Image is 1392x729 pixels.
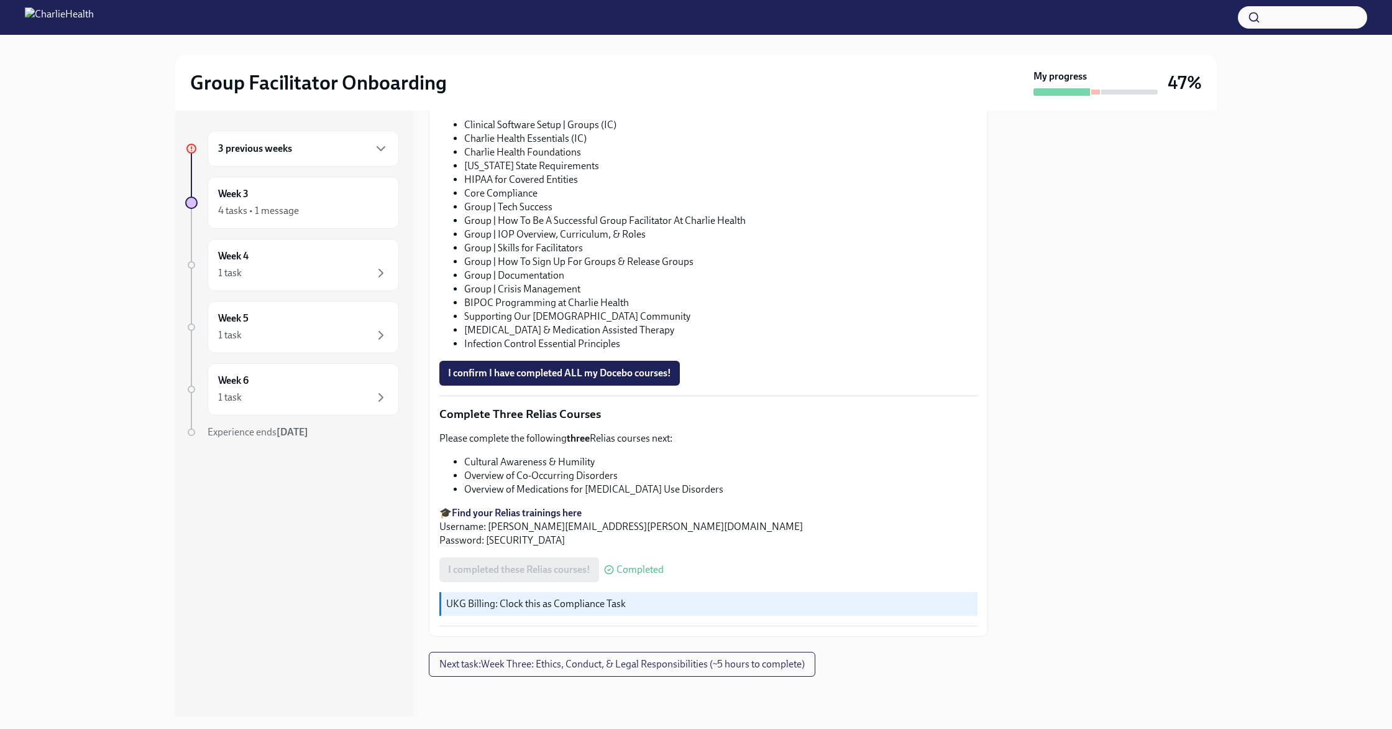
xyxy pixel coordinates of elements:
[464,173,978,187] li: HIPAA for Covered Entities
[439,406,978,422] p: Complete Three Relias Courses
[464,282,978,296] li: Group | Crisis Management
[464,296,978,310] li: BIPOC Programming at Charlie Health
[439,432,978,445] p: Please complete the following Relias courses next:
[464,214,978,228] li: Group | How To Be A Successful Group Facilitator At Charlie Health
[464,455,978,469] li: Cultural Awareness & Humility
[464,146,978,159] li: Charlie Health Foundations
[464,255,978,269] li: Group | How To Sign Up For Groups & Release Groups
[208,131,399,167] div: 3 previous weeks
[218,328,242,342] div: 1 task
[185,239,399,291] a: Week 41 task
[218,391,242,404] div: 1 task
[439,658,805,671] span: Next task : Week Three: Ethics, Conduct, & Legal Responsibilities (~5 hours to complete)
[464,337,978,351] li: Infection Control Essential Principles
[185,301,399,353] a: Week 51 task
[446,597,973,611] p: UKG Billing: Clock this as Compliance Task
[464,187,978,200] li: Core Compliance
[464,228,978,241] li: Group | IOP Overview, Curriculum, & Roles
[464,323,978,337] li: [MEDICAL_DATA] & Medication Assisted Therapy
[464,469,978,483] li: Overview of Co-Occurring Disorders
[218,187,249,201] h6: Week 3
[452,507,582,519] a: Find your Relias trainings here
[464,269,978,282] li: Group | Documentation
[218,142,292,156] h6: 3 previous weeks
[185,363,399,416] a: Week 61 task
[464,483,978,496] li: Overview of Medications for [MEDICAL_DATA] Use Disorders
[1033,70,1087,83] strong: My progress
[218,204,299,218] div: 4 tasks • 1 message
[190,70,447,95] h2: Group Facilitator Onboarding
[218,266,242,280] div: 1 task
[25,7,94,27] img: CharlieHealth
[567,432,590,444] strong: three
[218,249,249,263] h6: Week 4
[464,132,978,146] li: Charlie Health Essentials (IC)
[277,426,308,438] strong: [DATE]
[208,426,308,438] span: Experience ends
[218,374,249,388] h6: Week 6
[464,310,978,323] li: Supporting Our [DEMOGRAPHIC_DATA] Community
[429,652,815,677] button: Next task:Week Three: Ethics, Conduct, & Legal Responsibilities (~5 hours to complete)
[218,312,249,325] h6: Week 5
[185,177,399,229] a: Week 34 tasks • 1 message
[616,565,664,575] span: Completed
[464,241,978,255] li: Group | Skills for Facilitators
[1168,72,1202,94] h3: 47%
[448,367,671,379] span: I confirm I have completed ALL my Docebo courses!
[464,159,978,173] li: [US_STATE] State Requirements
[439,506,978,547] p: 🎓 Username: [PERSON_NAME][EMAIL_ADDRESS][PERSON_NAME][DOMAIN_NAME] Password: [SECURITY_DATA]
[439,361,680,386] button: I confirm I have completed ALL my Docebo courses!
[464,118,978,132] li: Clinical Software Setup | Groups (IC)
[464,200,978,214] li: Group | Tech Success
